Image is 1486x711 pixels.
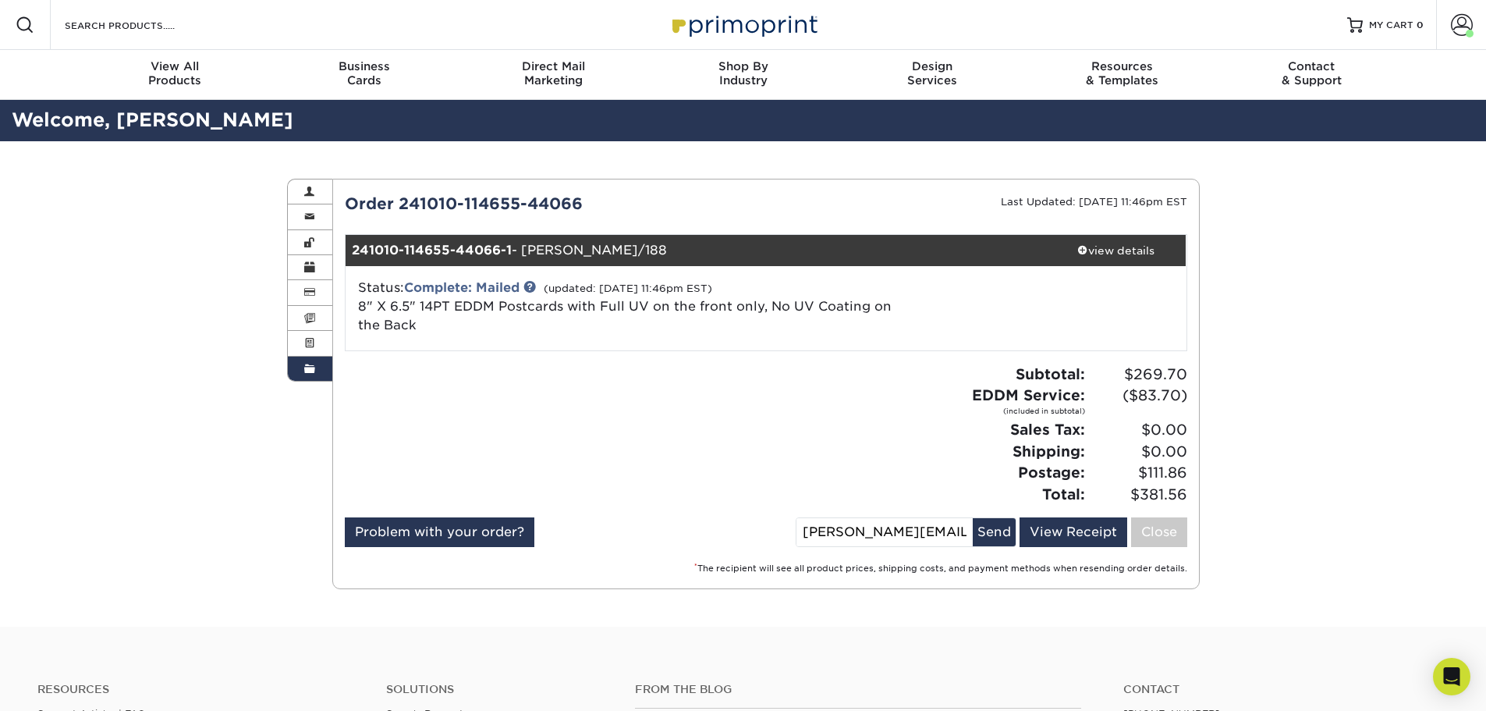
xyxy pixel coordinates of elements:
[1217,59,1406,87] div: & Support
[648,59,838,87] div: Industry
[346,279,906,335] div: Status:
[4,663,133,706] iframe: Google Customer Reviews
[665,8,821,41] img: Primoprint
[648,59,838,73] span: Shop By
[269,59,459,87] div: Cards
[346,235,1046,266] div: - [PERSON_NAME]/188
[1027,59,1217,73] span: Resources
[1090,364,1187,386] span: $269.70
[1046,243,1186,258] div: view details
[404,280,520,295] a: Complete: Mailed
[80,59,270,87] div: Products
[269,59,459,73] span: Business
[1090,419,1187,441] span: $0.00
[972,386,1085,416] strong: EDDM Service:
[1001,196,1187,208] small: Last Updated: [DATE] 11:46pm EST
[1020,517,1127,547] a: View Receipt
[1217,59,1406,73] span: Contact
[333,192,766,215] div: Order 241010-114655-44066
[1090,484,1187,506] span: $381.56
[1417,20,1424,30] span: 0
[459,50,648,100] a: Direct MailMarketing
[1027,50,1217,100] a: Resources& Templates
[459,59,648,87] div: Marketing
[1433,658,1470,695] div: Open Intercom Messenger
[1369,19,1413,32] span: MY CART
[838,59,1027,73] span: Design
[1042,485,1085,503] strong: Total:
[1123,683,1449,696] a: Contact
[352,243,512,258] strong: 241010-114655-44066-1
[1090,462,1187,484] span: $111.86
[1027,59,1217,87] div: & Templates
[1010,421,1085,438] strong: Sales Tax:
[544,283,712,294] small: (updated: [DATE] 11:46pm EST)
[1090,441,1187,463] span: $0.00
[694,563,1187,574] small: The recipient will see all product prices, shipping costs, and payment methods when resending ord...
[972,406,1085,417] small: (included in subtotal)
[1131,517,1187,547] a: Close
[345,517,534,547] a: Problem with your order?
[80,50,270,100] a: View AllProducts
[269,50,459,100] a: BusinessCards
[459,59,648,73] span: Direct Mail
[1018,464,1085,481] strong: Postage:
[80,59,270,73] span: View All
[838,59,1027,87] div: Services
[1016,365,1085,382] strong: Subtotal:
[1090,385,1187,407] span: ($83.70)
[838,50,1027,100] a: DesignServices
[63,16,215,34] input: SEARCH PRODUCTS.....
[386,683,612,696] h4: Solutions
[648,50,838,100] a: Shop ByIndustry
[635,683,1081,696] h4: From the Blog
[1013,443,1085,460] strong: Shipping:
[1046,235,1186,266] a: view details
[37,683,363,696] h4: Resources
[1217,50,1406,100] a: Contact& Support
[973,518,1016,546] button: Send
[358,299,892,332] a: 8" X 6.5" 14PT EDDM Postcards with Full UV on the front only, No UV Coating on the Back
